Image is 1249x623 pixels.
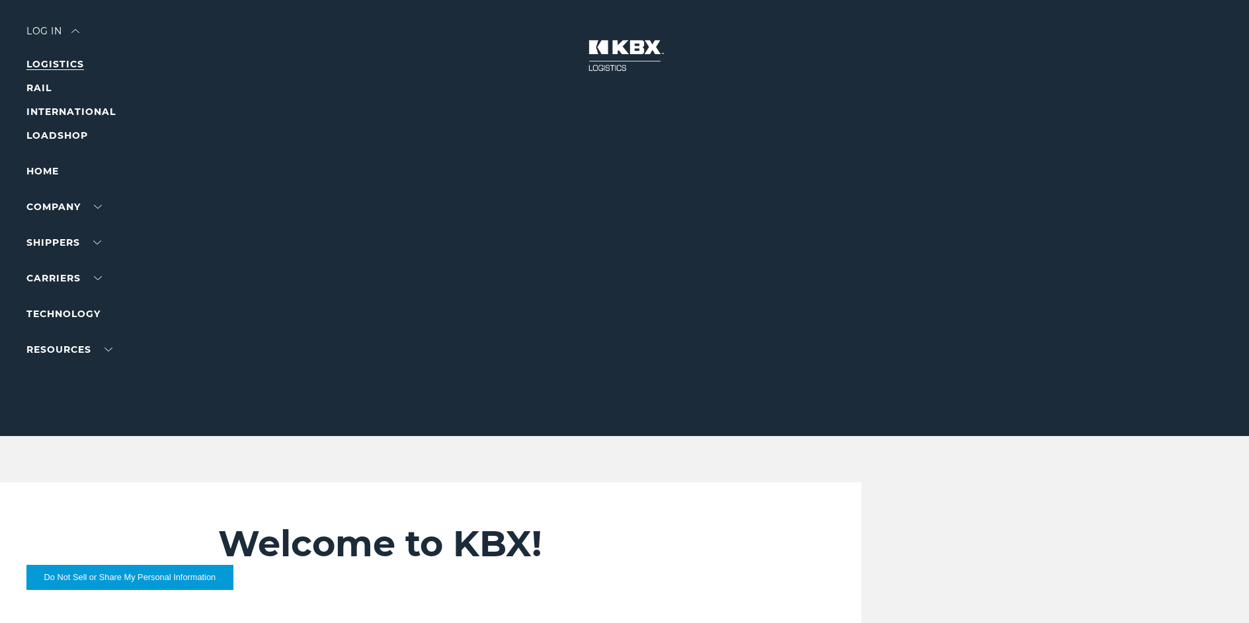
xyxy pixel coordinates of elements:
a: INTERNATIONAL [26,106,116,118]
h2: Welcome to KBX! [218,522,780,566]
img: kbx logo [575,26,674,85]
a: Technology [26,308,101,320]
a: RAIL [26,82,52,94]
a: Company [26,201,102,213]
a: LOGISTICS [26,58,84,70]
div: Log in [26,26,79,46]
img: arrow [71,29,79,33]
a: Home [26,165,59,177]
a: LOADSHOP [26,129,88,141]
button: Do Not Sell or Share My Personal Information [26,565,233,590]
a: SHIPPERS [26,237,101,248]
a: RESOURCES [26,344,112,355]
a: Carriers [26,272,102,284]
